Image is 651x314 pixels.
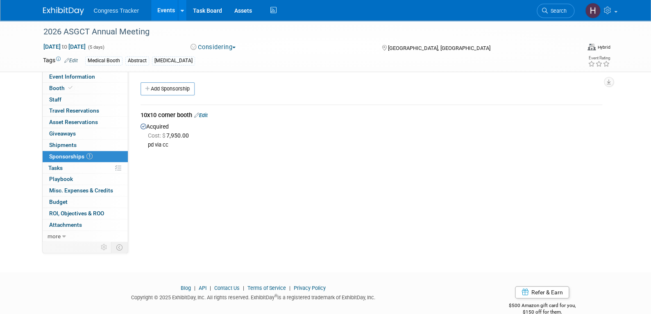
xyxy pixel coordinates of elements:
[94,7,139,14] span: Congress Tracker
[388,45,490,51] span: [GEOGRAPHIC_DATA], [GEOGRAPHIC_DATA]
[515,286,569,298] a: Refer & Earn
[43,163,128,174] a: Tasks
[148,132,166,139] span: Cost: $
[141,121,602,149] div: Acquired
[587,43,610,51] div: Event Format
[181,285,191,291] a: Blog
[274,294,277,298] sup: ®
[214,285,240,291] a: Contact Us
[64,58,78,63] a: Edit
[49,153,93,160] span: Sponsorships
[43,174,128,185] a: Playbook
[152,56,195,65] div: [MEDICAL_DATA]
[43,117,128,128] a: Asset Reservations
[43,83,128,94] a: Booth
[43,140,128,151] a: Shipments
[43,71,128,82] a: Event Information
[43,56,78,66] td: Tags
[148,142,602,149] div: pd via cc
[41,25,562,39] div: 2026 ASGCT Annual Meeting
[49,73,95,80] span: Event Information
[49,210,104,217] span: ROI, Objectives & ROO
[48,233,61,239] span: more
[597,44,610,50] div: Hybrid
[49,199,68,205] span: Budget
[247,285,286,291] a: Terms of Service
[43,43,86,50] span: [DATE] [DATE]
[585,3,601,18] img: Heather Jones
[199,285,206,291] a: API
[43,105,128,116] a: Travel Reservations
[141,82,195,95] a: Add Sponsorship
[68,86,73,90] i: Booth reservation complete
[194,112,208,118] a: Edit
[85,56,122,65] div: Medical Booth
[49,187,113,194] span: Misc. Expenses & Credits
[61,43,68,50] span: to
[526,43,610,55] div: Event Format
[49,85,74,91] span: Booth
[537,4,574,18] a: Search
[294,285,326,291] a: Privacy Policy
[43,219,128,230] a: Attachments
[87,45,104,50] span: (5 days)
[48,165,63,171] span: Tasks
[86,153,93,159] span: 1
[43,151,128,162] a: Sponsorships1
[49,107,99,114] span: Travel Reservations
[125,56,149,65] div: Abstract
[287,285,293,291] span: |
[43,292,464,301] div: Copyright © 2025 ExhibitDay, Inc. All rights reserved. ExhibitDay is a registered trademark of Ex...
[49,176,73,182] span: Playbook
[43,197,128,208] a: Budget
[192,285,197,291] span: |
[587,44,596,50] img: Format-Hybrid.png
[141,111,602,121] div: 10x10 corner booth
[208,285,213,291] span: |
[43,208,128,219] a: ROI, Objectives & ROO
[43,94,128,105] a: Staff
[49,130,76,137] span: Giveaways
[548,8,567,14] span: Search
[97,242,111,253] td: Personalize Event Tab Strip
[241,285,246,291] span: |
[111,242,128,253] td: Toggle Event Tabs
[148,132,192,139] span: 7,950.00
[43,128,128,139] a: Giveaways
[49,221,82,228] span: Attachments
[43,185,128,196] a: Misc. Expenses & Credits
[49,96,61,103] span: Staff
[43,7,84,15] img: ExhibitDay
[43,231,128,242] a: more
[49,119,98,125] span: Asset Reservations
[587,56,610,60] div: Event Rating
[188,43,239,52] button: Considering
[49,142,77,148] span: Shipments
